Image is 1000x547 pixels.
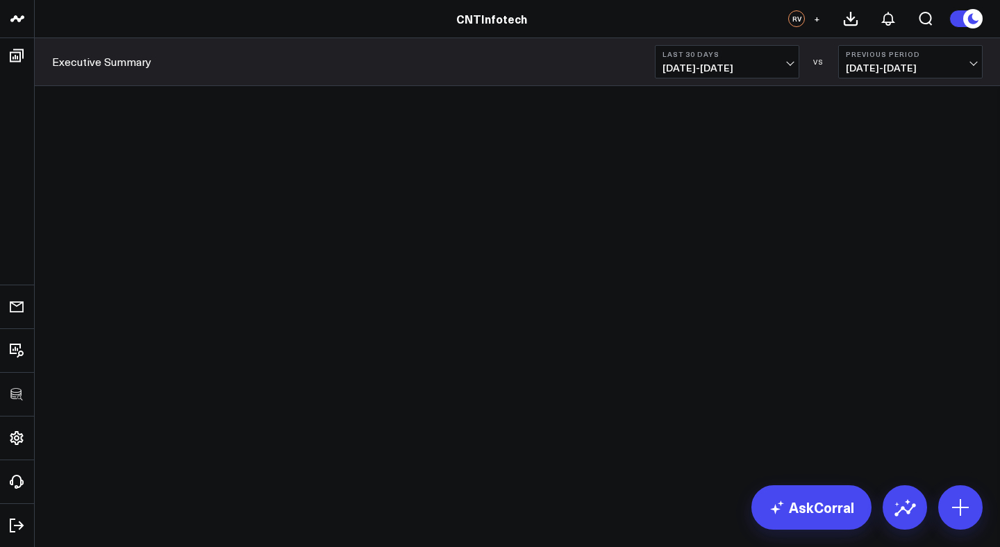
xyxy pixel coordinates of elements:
[662,50,792,58] b: Last 30 Days
[655,45,799,78] button: Last 30 Days[DATE]-[DATE]
[838,45,983,78] button: Previous Period[DATE]-[DATE]
[846,50,975,58] b: Previous Period
[751,485,872,530] a: AskCorral
[808,10,825,27] button: +
[662,62,792,74] span: [DATE] - [DATE]
[814,14,820,24] span: +
[846,62,975,74] span: [DATE] - [DATE]
[806,58,831,66] div: VS
[52,54,151,69] a: Executive Summary
[788,10,805,27] div: RV
[456,11,527,26] a: CNTInfotech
